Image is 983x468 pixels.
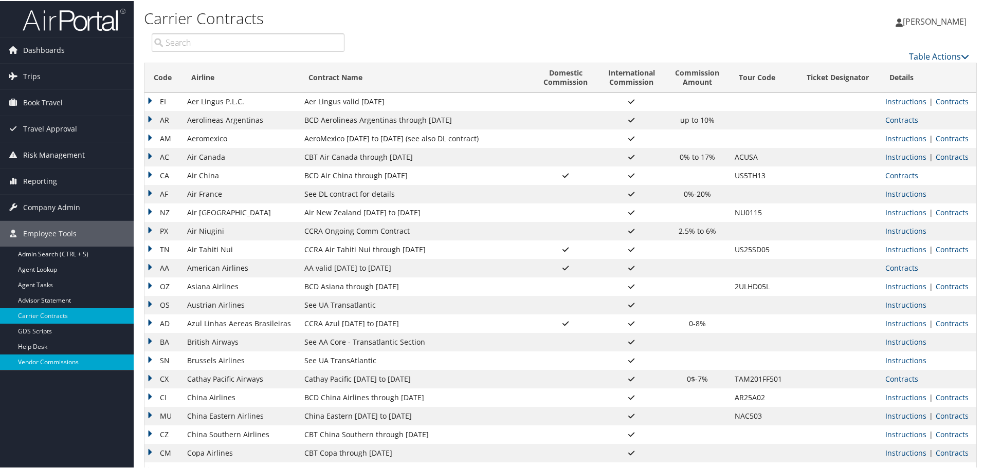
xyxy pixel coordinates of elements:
span: | [926,207,936,216]
a: View Ticketing Instructions [885,410,926,420]
a: View Ticketing Instructions [885,428,926,438]
td: 0-8% [665,313,730,332]
img: airportal-logo.png [23,7,125,31]
td: AR25A02 [730,387,797,406]
td: US25SD05 [730,239,797,258]
td: SN [144,350,182,369]
a: View Contracts [936,96,969,105]
th: DomesticCommission: activate to sort column ascending [534,62,598,91]
td: Copa Airlines [182,443,299,461]
span: | [926,317,936,327]
td: NU0115 [730,202,797,221]
td: CBT Copa through [DATE] [299,443,533,461]
td: Azul Linhas Aereas Brasileiras [182,313,299,332]
a: View Ticketing Instructions [885,188,926,198]
a: View Contracts [885,114,918,124]
th: Contract Name: activate to sort column ascending [299,62,533,91]
td: BCD Air China through [DATE] [299,165,533,184]
a: View Ticketing Instructions [885,96,926,105]
td: 2.5% to 6% [665,221,730,239]
td: See UA TransAtlantic [299,350,533,369]
a: View Contracts [936,133,969,142]
td: 2ULHD05L [730,276,797,295]
td: 0$-7% [665,369,730,387]
td: OS [144,295,182,313]
a: View Ticketing Instructions [885,391,926,401]
a: View Ticketing Instructions [885,244,926,253]
td: China Eastern Airlines [182,406,299,424]
a: View Ticketing Instructions [885,280,926,290]
td: Aer Lingus P.L.C. [182,91,299,110]
td: NZ [144,202,182,221]
a: View Ticketing Instructions [885,336,926,346]
td: CX [144,369,182,387]
td: NAC503 [730,406,797,424]
a: View Contracts [936,447,969,457]
th: Code: activate to sort column ascending [144,62,182,91]
td: Air [GEOGRAPHIC_DATA] [182,202,299,221]
td: See DL contract for details [299,184,533,202]
td: PX [144,221,182,239]
td: Air China [182,165,299,184]
a: View Contracts [936,207,969,216]
td: Aerolineas Argentinas [182,110,299,128]
td: Air Niugini [182,221,299,239]
a: View Ticketing Instructions [885,317,926,327]
span: [PERSON_NAME] [903,15,967,26]
td: TN [144,239,182,258]
th: Ticket Designator: activate to sort column ascending [797,62,880,91]
td: 0% to 17% [665,147,730,165]
span: | [926,244,936,253]
td: American Airlines [182,258,299,276]
a: View Ticketing Instructions [885,207,926,216]
span: Employee Tools [23,220,77,246]
td: CCRA Azul [DATE] to [DATE] [299,313,533,332]
td: Air New Zealand [DATE] to [DATE] [299,202,533,221]
td: Aer Lingus valid [DATE] [299,91,533,110]
td: BCD Aerolineas Argentinas through [DATE] [299,110,533,128]
span: | [926,96,936,105]
td: Cathay Pacific Airways [182,369,299,387]
td: US5TH13 [730,165,797,184]
span: Travel Approval [23,115,77,141]
a: View Ticketing Instructions [885,151,926,161]
a: View Contracts [936,317,969,327]
a: View Contracts [885,262,918,272]
td: CZ [144,424,182,443]
a: [PERSON_NAME] [896,5,977,36]
a: View Contracts [936,244,969,253]
a: View Ticketing Instructions [885,225,926,235]
td: CA [144,165,182,184]
td: Asiana Airlines [182,276,299,295]
span: | [926,428,936,438]
td: CBT Air Canada through [DATE] [299,147,533,165]
td: CCRA Air Tahiti Nui through [DATE] [299,239,533,258]
td: Air France [182,184,299,202]
td: 0%-20% [665,184,730,202]
td: AeroMexico [DATE] to [DATE] (see also DL contract) [299,128,533,147]
a: View Contracts [936,391,969,401]
td: up to 10% [665,110,730,128]
span: Book Travel [23,89,63,115]
span: Company Admin [23,194,80,219]
th: InternationalCommission: activate to sort column ascending [598,62,665,91]
td: TAM201FF501 [730,369,797,387]
a: View Contracts [885,170,918,179]
td: See AA Core - Transatlantic Section [299,332,533,350]
a: View Contracts [936,428,969,438]
th: CommissionAmount: activate to sort column ascending [665,62,730,91]
input: Search [152,32,344,51]
td: BCD Asiana through [DATE] [299,276,533,295]
a: View Contracts [936,410,969,420]
td: MU [144,406,182,424]
td: China Eastern [DATE] to [DATE] [299,406,533,424]
td: AD [144,313,182,332]
td: Brussels Airlines [182,350,299,369]
a: Table Actions [909,50,969,61]
span: Dashboards [23,36,65,62]
a: View Ticketing Instructions [885,299,926,309]
td: ACUSA [730,147,797,165]
td: AR [144,110,182,128]
td: British Airways [182,332,299,350]
span: Risk Management [23,141,85,167]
